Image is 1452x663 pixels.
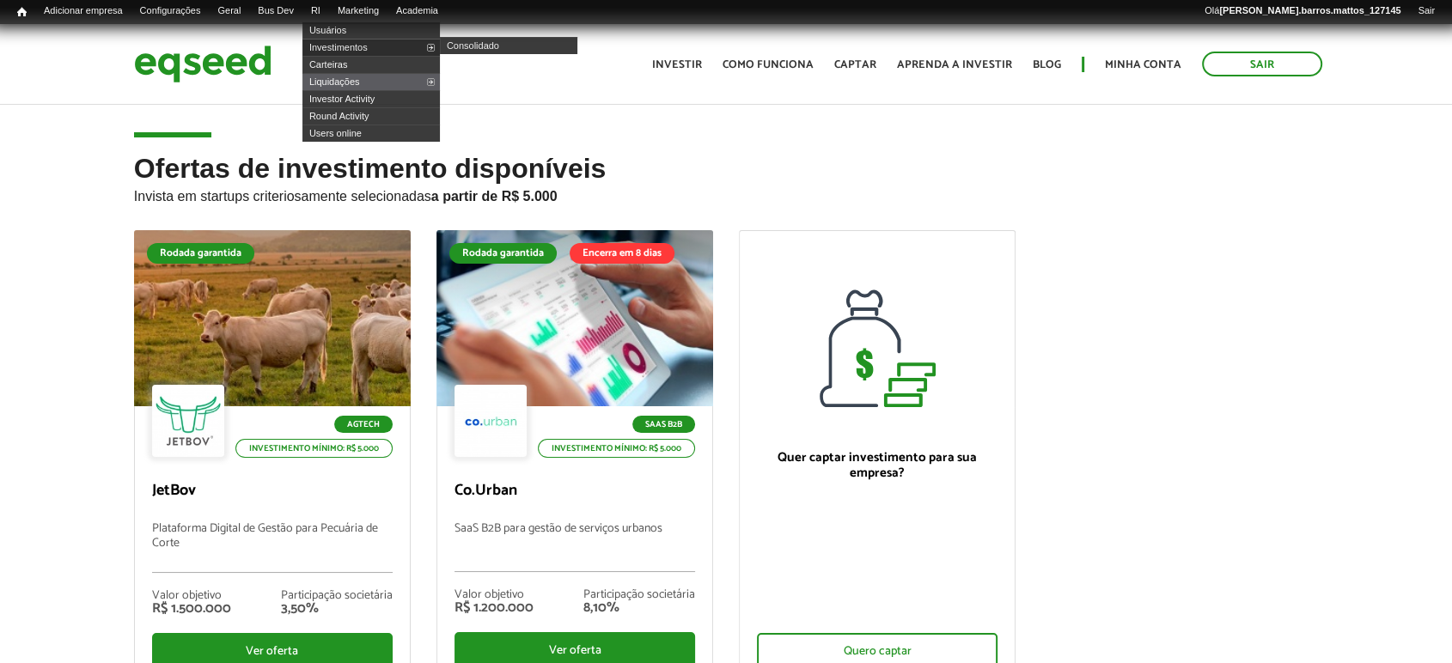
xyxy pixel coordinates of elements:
[134,41,271,87] img: EqSeed
[757,450,997,481] p: Quer captar investimento para sua empresa?
[1409,4,1443,18] a: Sair
[632,416,695,433] p: SaaS B2B
[209,4,249,18] a: Geral
[235,439,393,458] p: Investimento mínimo: R$ 5.000
[281,590,393,602] div: Participação societária
[302,4,329,18] a: RI
[134,154,1318,230] h2: Ofertas de investimento disponíveis
[583,589,695,601] div: Participação societária
[134,184,1318,204] p: Invista em startups criteriosamente selecionadas
[334,416,393,433] p: Agtech
[570,243,674,264] div: Encerra em 8 dias
[152,482,393,501] p: JetBov
[1196,4,1409,18] a: Olá[PERSON_NAME].barros.mattos_127145
[35,4,131,18] a: Adicionar empresa
[583,601,695,615] div: 8,10%
[455,482,695,501] p: Co.Urban
[152,590,231,602] div: Valor objetivo
[17,6,27,18] span: Início
[897,59,1012,70] a: Aprenda a investir
[1202,52,1322,76] a: Sair
[131,4,210,18] a: Configurações
[449,243,557,264] div: Rodada garantida
[147,243,254,264] div: Rodada garantida
[9,4,35,21] a: Início
[431,189,558,204] strong: a partir de R$ 5.000
[152,522,393,573] p: Plataforma Digital de Gestão para Pecuária de Corte
[455,589,534,601] div: Valor objetivo
[249,4,302,18] a: Bus Dev
[1219,5,1400,15] strong: [PERSON_NAME].barros.mattos_127145
[387,4,447,18] a: Academia
[302,21,440,39] a: Usuários
[538,439,695,458] p: Investimento mínimo: R$ 5.000
[723,59,814,70] a: Como funciona
[652,59,702,70] a: Investir
[834,59,876,70] a: Captar
[455,522,695,572] p: SaaS B2B para gestão de serviços urbanos
[152,602,231,616] div: R$ 1.500.000
[329,4,387,18] a: Marketing
[1105,59,1181,70] a: Minha conta
[281,602,393,616] div: 3,50%
[1033,59,1061,70] a: Blog
[455,601,534,615] div: R$ 1.200.000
